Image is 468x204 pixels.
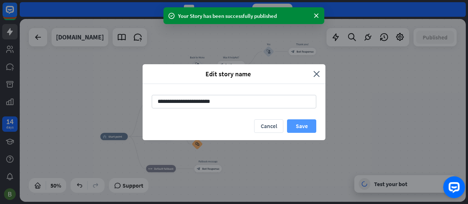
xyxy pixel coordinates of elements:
button: Save [287,119,316,133]
iframe: LiveChat chat widget [437,173,468,204]
span: Edit story name [148,70,308,78]
button: Cancel [254,119,283,133]
div: Your Story has been successfully published [178,12,310,20]
i: close [313,70,320,78]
